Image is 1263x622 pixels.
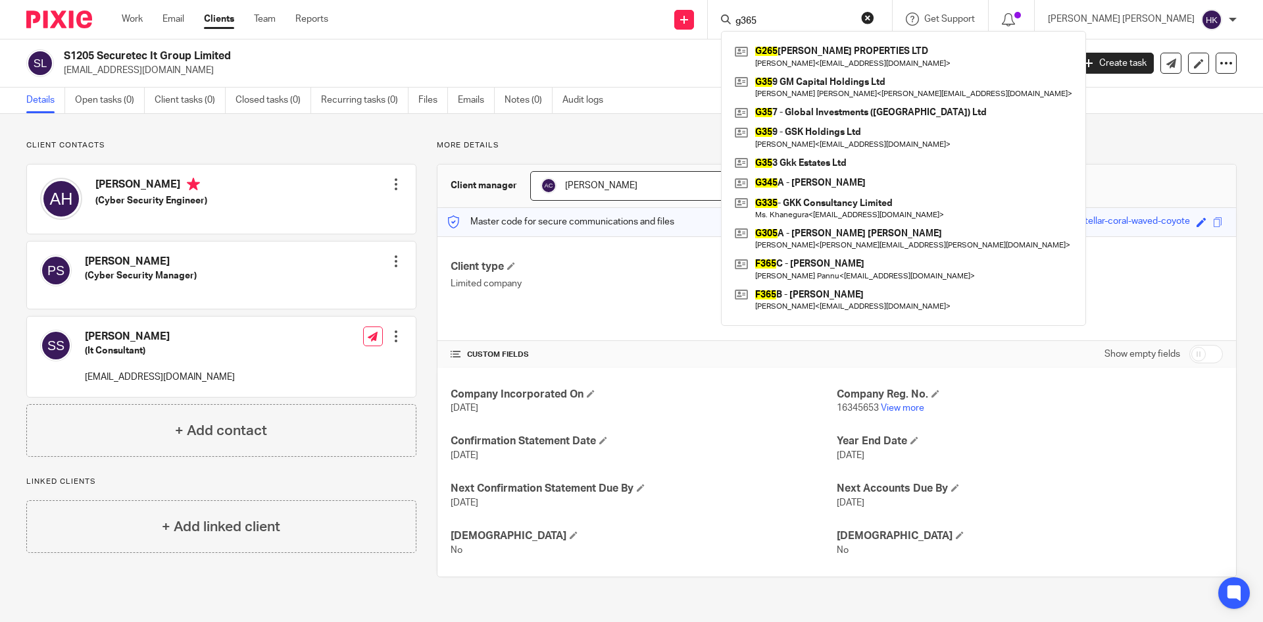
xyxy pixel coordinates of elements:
a: Emails [458,88,495,113]
img: svg%3E [541,178,557,194]
a: Email [162,13,184,26]
span: [DATE] [451,451,478,460]
p: Master code for secure communications and files [447,215,674,228]
a: Open tasks (0) [75,88,145,113]
a: Audit logs [562,88,613,113]
input: Search [734,16,853,28]
span: [DATE] [451,498,478,507]
h4: [DEMOGRAPHIC_DATA] [837,529,1223,543]
img: Pixie [26,11,92,28]
img: svg%3E [40,178,82,220]
p: Limited company [451,277,837,290]
span: Get Support [924,14,975,24]
h5: (It Consultant) [85,344,235,357]
h5: (Cyber Security Manager) [85,269,197,282]
span: No [451,546,462,555]
h4: Next Accounts Due By [837,482,1223,496]
h3: Client manager [451,179,517,192]
p: Linked clients [26,477,416,487]
p: [EMAIL_ADDRESS][DOMAIN_NAME] [64,64,1058,77]
span: [PERSON_NAME] [565,181,637,190]
p: [PERSON_NAME] [PERSON_NAME] [1048,13,1195,26]
h4: [PERSON_NAME] [95,178,207,194]
span: 16345653 [837,403,879,413]
p: [EMAIL_ADDRESS][DOMAIN_NAME] [85,371,235,384]
a: Team [254,13,276,26]
a: Reports [295,13,328,26]
label: Show empty fields [1104,348,1180,361]
p: Client contacts [26,140,416,151]
span: [DATE] [451,403,478,413]
a: Work [122,13,143,26]
a: Files [418,88,448,113]
h4: Client type [451,260,837,274]
h4: [PERSON_NAME] [85,330,235,344]
h2: S1205 Securetec It Group Limited [64,49,859,63]
a: Client tasks (0) [155,88,226,113]
a: Clients [204,13,234,26]
h4: Company Incorporated On [451,388,837,402]
h4: + Add linked client [162,517,280,537]
a: Closed tasks (0) [235,88,311,113]
h4: Confirmation Statement Date [451,434,837,448]
i: Primary [187,178,200,191]
h5: (Cyber Security Engineer) [95,194,207,207]
img: svg%3E [26,49,54,77]
h4: Year End Date [837,434,1223,448]
h4: Next Confirmation Statement Due By [451,482,837,496]
p: More details [437,140,1237,151]
button: Clear [861,11,874,24]
span: No [837,546,849,555]
a: Details [26,88,65,113]
a: Recurring tasks (0) [321,88,409,113]
img: svg%3E [1201,9,1222,30]
h4: [PERSON_NAME] [85,255,197,269]
span: [DATE] [837,451,864,460]
a: Notes (0) [505,88,553,113]
h4: CUSTOM FIELDS [451,350,837,360]
a: View more [881,403,924,413]
span: [DATE] [837,498,864,507]
a: Create task [1077,53,1154,74]
h4: [DEMOGRAPHIC_DATA] [451,529,837,543]
h4: Company Reg. No. [837,388,1223,402]
div: stellar-coral-waved-coyote [1080,215,1190,230]
img: svg%3E [40,330,72,361]
h4: + Add contact [175,421,267,441]
img: svg%3E [40,255,72,286]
